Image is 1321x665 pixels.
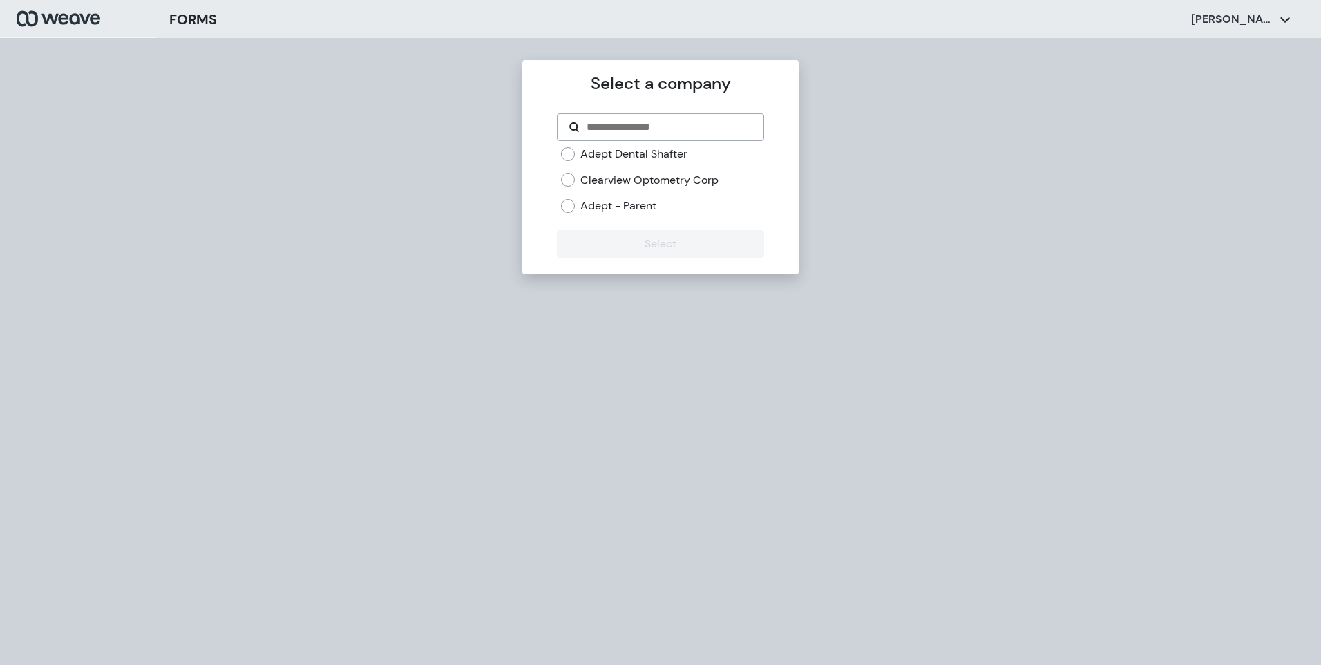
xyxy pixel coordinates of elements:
[169,9,217,30] h3: FORMS
[557,71,763,96] p: Select a company
[580,198,656,214] label: Adept - Parent
[580,147,687,162] label: Adept Dental Shafter
[580,173,719,188] label: Clearview Optometry Corp
[585,119,752,135] input: Search
[557,230,763,258] button: Select
[1191,12,1274,27] p: [PERSON_NAME]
